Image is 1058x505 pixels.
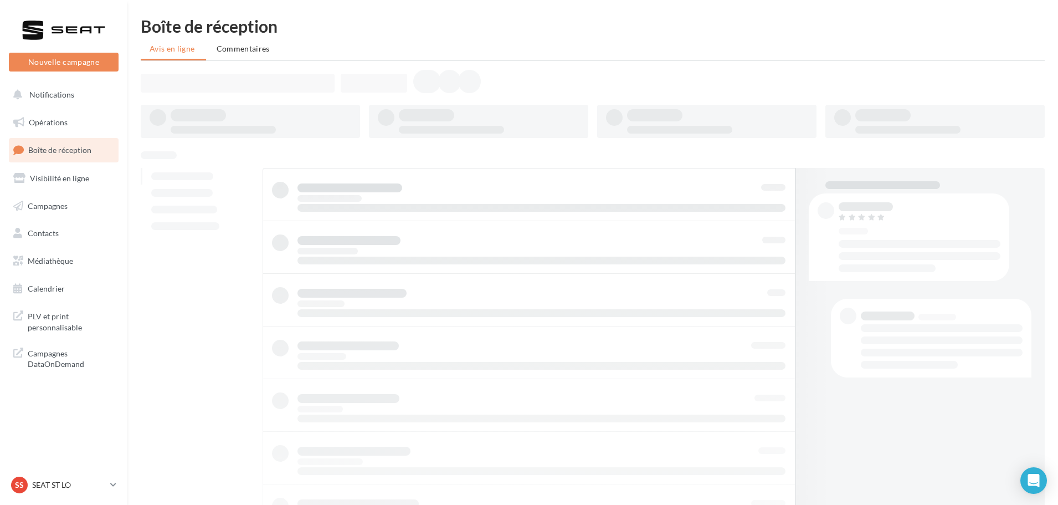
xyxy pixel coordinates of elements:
a: Campagnes [7,195,121,218]
span: SS [15,480,24,491]
button: Notifications [7,83,116,106]
button: Nouvelle campagne [9,53,119,72]
a: Médiathèque [7,249,121,273]
a: Opérations [7,111,121,134]
span: Opérations [29,118,68,127]
a: SS SEAT ST LO [9,475,119,496]
a: Calendrier [7,277,121,300]
a: Campagnes DataOnDemand [7,341,121,374]
span: Campagnes DataOnDemand [28,346,114,370]
span: PLV et print personnalisable [28,309,114,333]
span: Notifications [29,90,74,99]
span: Visibilité en ligne [30,174,89,183]
div: Boîte de réception [141,18,1045,34]
span: Contacts [28,228,59,238]
p: SEAT ST LO [32,480,106,491]
a: PLV et print personnalisable [7,304,121,337]
span: Calendrier [28,284,65,293]
a: Boîte de réception [7,138,121,162]
span: Commentaires [217,44,270,53]
a: Visibilité en ligne [7,167,121,190]
span: Campagnes [28,201,68,210]
span: Médiathèque [28,256,73,266]
a: Contacts [7,222,121,245]
span: Boîte de réception [28,145,91,155]
div: Open Intercom Messenger [1020,467,1047,494]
